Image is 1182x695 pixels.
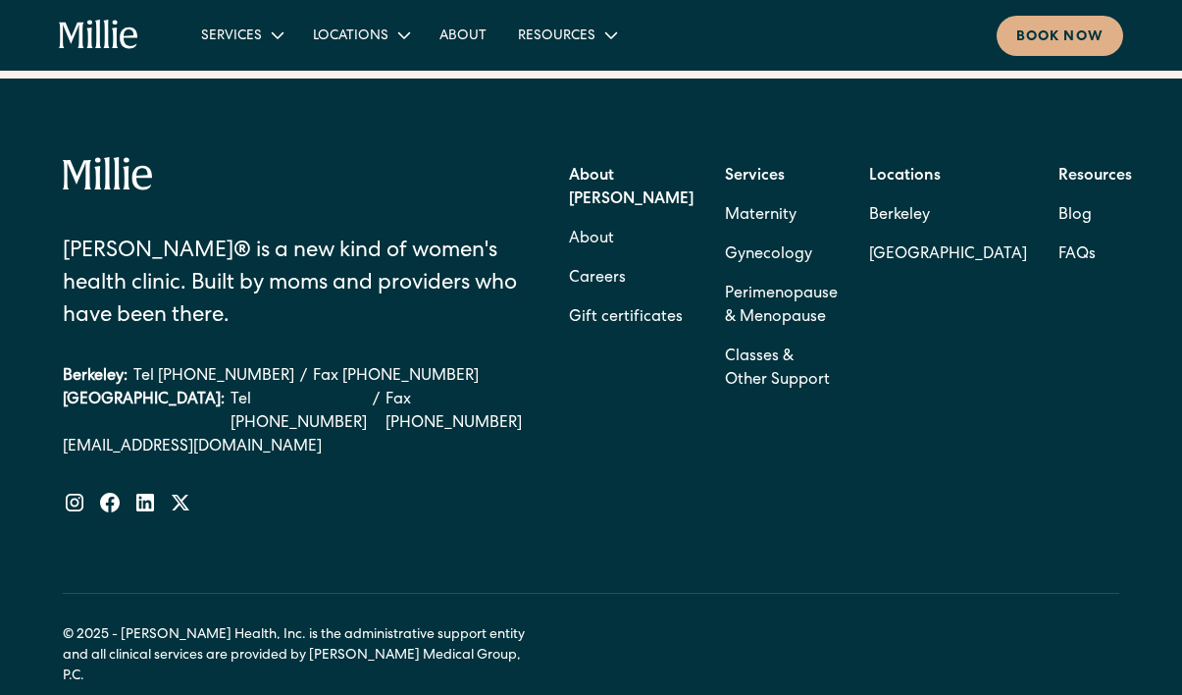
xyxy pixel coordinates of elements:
[997,16,1123,56] a: Book now
[297,19,424,51] div: Locations
[1058,169,1132,185] strong: Resources
[300,365,307,389] div: /
[373,389,380,436] div: /
[63,237,522,334] div: [PERSON_NAME]® is a new kind of women's health clinic. Built by moms and providers who have been ...
[725,275,838,338] a: Perimenopause & Menopause
[502,19,631,51] div: Resources
[569,169,694,208] strong: About [PERSON_NAME]
[201,27,262,47] div: Services
[869,196,1027,236] a: Berkeley
[725,236,812,275] a: Gynecology
[569,298,683,338] a: Gift certificates
[63,365,128,389] div: Berkeley:
[424,19,502,51] a: About
[725,169,785,185] strong: Services
[1058,196,1092,236] a: Blog
[1016,27,1104,48] div: Book now
[869,236,1027,275] a: [GEOGRAPHIC_DATA]
[869,169,941,185] strong: Locations
[569,220,614,259] a: About
[518,27,595,47] div: Resources
[313,27,388,47] div: Locations
[63,625,534,687] div: © 2025 - [PERSON_NAME] Health, Inc. is the administrative support entity and all clinical service...
[63,389,225,436] div: [GEOGRAPHIC_DATA]:
[385,389,522,436] a: Fax [PHONE_NUMBER]
[231,389,367,436] a: Tel [PHONE_NUMBER]
[313,365,479,389] a: Fax [PHONE_NUMBER]
[59,20,138,51] a: home
[1058,236,1096,275] a: FAQs
[63,436,522,459] a: [EMAIL_ADDRESS][DOMAIN_NAME]
[133,365,294,389] a: Tel [PHONE_NUMBER]
[569,259,626,298] a: Careers
[725,196,797,236] a: Maternity
[725,338,838,401] a: Classes & Other Support
[185,19,297,51] div: Services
